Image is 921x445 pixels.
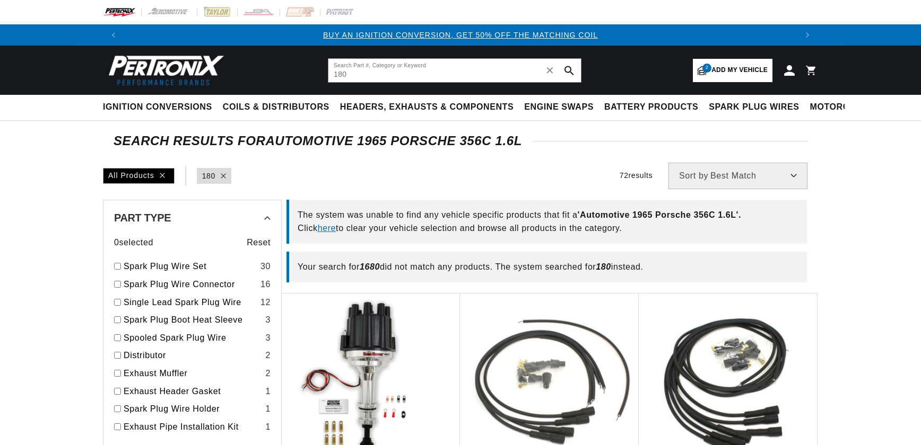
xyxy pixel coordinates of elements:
summary: Ignition Conversions [103,95,218,120]
span: Part Type [114,212,171,223]
button: Translation missing: en.sections.announcements.previous_announcement [103,24,124,46]
div: 2 [265,349,271,362]
div: 12 [260,296,271,309]
div: 3 [265,331,271,345]
div: 30 [260,260,271,273]
summary: Spark Plug Wires [703,95,804,120]
summary: Battery Products [599,95,703,120]
span: 1680 [360,262,380,271]
a: Spark Plug Boot Heat Sleeve [124,313,261,327]
a: Spark Plug Wire Connector [124,278,256,291]
span: Motorcycle [810,102,873,113]
img: Pertronix [103,52,225,88]
span: Spark Plug Wires [709,102,799,113]
slideshow-component: Translation missing: en.sections.announcements.announcement_bar [76,24,845,46]
div: SEARCH RESULTS FOR Automotive 1965 Porsche 356C 1.6L [114,136,807,146]
span: Ignition Conversions [103,102,212,113]
div: Your search for did not match any products. The system searched for instead. [286,252,807,282]
div: 1 of 3 [124,29,797,41]
div: 1 [265,420,271,434]
span: 72 results [620,171,653,180]
select: Sort by [668,163,807,189]
div: All Products [103,168,175,184]
span: Sort by [679,172,708,180]
div: Announcement [124,29,797,41]
a: Exhaust Muffler [124,367,261,380]
span: 180 [596,262,611,271]
div: The system was unable to find any vehicle specific products that fit a Click to clear your vehicl... [286,200,807,244]
button: Translation missing: en.sections.announcements.next_announcement [797,24,818,46]
summary: Engine Swaps [519,95,599,120]
summary: Coils & Distributors [218,95,335,120]
div: 3 [265,313,271,327]
a: Spark Plug Wire Holder [124,402,261,416]
a: 180 [202,170,215,182]
div: 16 [260,278,271,291]
a: Single Lead Spark Plug Wire [124,296,256,309]
a: Spooled Spark Plug Wire [124,331,261,345]
span: Add my vehicle [711,65,768,75]
input: Search Part #, Category or Keyword [328,59,581,82]
div: 1 [265,402,271,416]
summary: Motorcycle [805,95,879,120]
a: 2Add my vehicle [693,59,772,82]
span: Engine Swaps [524,102,594,113]
span: Reset [247,236,271,250]
span: 0 selected [114,236,153,250]
span: Battery Products [604,102,698,113]
span: Coils & Distributors [223,102,329,113]
a: Spark Plug Wire Set [124,260,256,273]
span: ' Automotive 1965 Porsche 356C 1.6L '. [578,210,741,219]
span: 2 [702,64,711,73]
a: Exhaust Header Gasket [124,385,261,398]
a: Distributor [124,349,261,362]
div: 2 [265,367,271,380]
summary: Headers, Exhausts & Components [335,95,519,120]
div: 1 [265,385,271,398]
a: here [318,224,336,233]
a: BUY AN IGNITION CONVERSION, GET 50% OFF THE MATCHING COIL [323,31,598,39]
a: Exhaust Pipe Installation Kit [124,420,261,434]
button: search button [558,59,581,82]
span: Headers, Exhausts & Components [340,102,514,113]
